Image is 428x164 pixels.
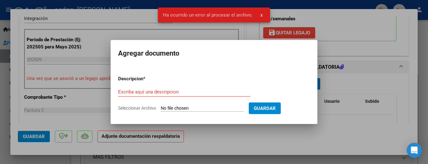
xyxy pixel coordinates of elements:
p: Descripcion [118,75,176,82]
button: Guardar [249,102,281,114]
h2: Agregar documento [118,47,310,59]
span: Ha ocurrido un error al procesar el archivo. [163,12,253,18]
div: Open Intercom Messenger [407,143,422,158]
button: x [255,9,268,21]
span: Guardar [254,106,276,111]
span: x [260,12,263,18]
span: Seleccionar Archivo [118,106,156,111]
